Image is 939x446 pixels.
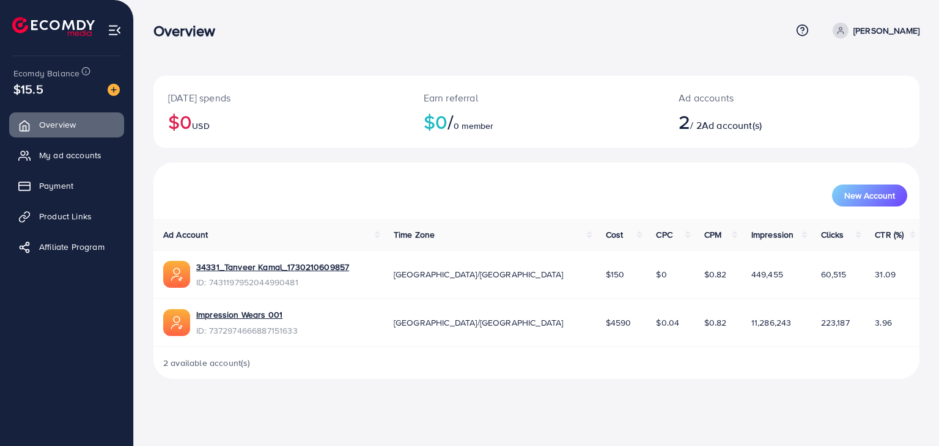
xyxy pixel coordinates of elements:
[704,228,721,241] span: CPM
[606,316,632,329] span: $4590
[163,261,190,288] img: ic-ads-acc.e4c84228.svg
[9,204,124,228] a: Product Links
[39,210,92,222] span: Product Links
[656,316,679,329] span: $0.04
[163,228,208,241] span: Ad Account
[13,67,79,79] span: Ecomdy Balance
[679,108,690,136] span: 2
[751,316,792,329] span: 11,286,243
[196,309,282,321] a: Impression Wears 001
[163,309,190,336] img: ic-ads-acc.e4c84228.svg
[447,108,454,136] span: /
[702,119,762,132] span: Ad account(s)
[454,120,493,132] span: 0 member
[751,268,783,280] span: 449,455
[108,84,120,96] img: image
[821,228,844,241] span: Clicks
[606,228,624,241] span: Cost
[679,90,841,105] p: Ad accounts
[704,268,727,280] span: $0.82
[875,316,892,329] span: 3.96
[9,112,124,137] a: Overview
[704,316,727,329] span: $0.82
[394,316,564,329] span: [GEOGRAPHIC_DATA]/[GEOGRAPHIC_DATA]
[192,120,209,132] span: USD
[424,90,650,105] p: Earn referral
[39,241,105,253] span: Affiliate Program
[424,110,650,133] h2: $0
[394,228,435,241] span: Time Zone
[13,80,43,98] span: $15.5
[196,324,298,337] span: ID: 7372974666887151633
[108,23,122,37] img: menu
[394,268,564,280] span: [GEOGRAPHIC_DATA]/[GEOGRAPHIC_DATA]
[656,228,672,241] span: CPC
[606,268,625,280] span: $150
[12,17,95,36] img: logo
[875,268,896,280] span: 31.09
[821,268,847,280] span: 60,515
[679,110,841,133] h2: / 2
[168,110,394,133] h2: $0
[832,185,907,207] button: New Account
[875,228,904,241] span: CTR (%)
[9,143,124,167] a: My ad accounts
[844,191,895,200] span: New Account
[168,90,394,105] p: [DATE] spends
[196,276,349,288] span: ID: 7431197952044990481
[196,261,349,273] a: 34331_Tanveer Kamal_1730210609857
[39,119,76,131] span: Overview
[153,22,225,40] h3: Overview
[887,391,930,437] iframe: Chat
[9,174,124,198] a: Payment
[39,180,73,192] span: Payment
[163,357,251,369] span: 2 available account(s)
[828,23,919,38] a: [PERSON_NAME]
[853,23,919,38] p: [PERSON_NAME]
[821,316,850,329] span: 223,187
[39,149,101,161] span: My ad accounts
[656,268,666,280] span: $0
[751,228,794,241] span: Impression
[9,235,124,259] a: Affiliate Program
